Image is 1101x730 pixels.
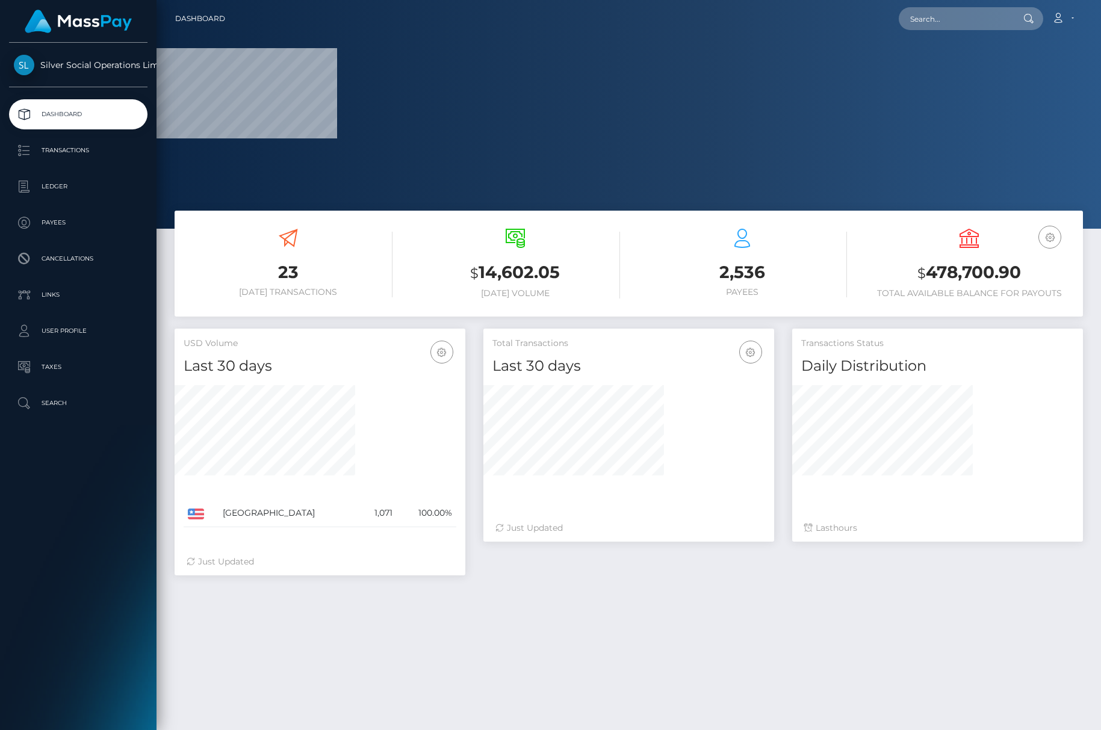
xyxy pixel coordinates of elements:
div: Just Updated [495,522,762,534]
h3: 478,700.90 [865,261,1074,285]
h4: Daily Distribution [801,356,1074,377]
span: Silver Social Operations Limited [9,60,147,70]
a: Links [9,280,147,310]
p: Links [14,286,143,304]
h5: Transactions Status [801,338,1074,350]
img: Silver Social Operations Limited [14,55,34,75]
h4: Last 30 days [184,356,456,377]
div: Just Updated [187,555,453,568]
p: Transactions [14,141,143,159]
a: Transactions [9,135,147,165]
h6: [DATE] Transactions [184,287,392,297]
a: Dashboard [175,6,225,31]
small: $ [917,265,926,282]
a: Payees [9,208,147,238]
p: Cancellations [14,250,143,268]
img: MassPay Logo [25,10,132,33]
td: 1,071 [360,500,397,527]
a: User Profile [9,316,147,346]
td: 100.00% [397,500,456,527]
p: Taxes [14,358,143,376]
h5: USD Volume [184,338,456,350]
h6: Payees [638,287,847,297]
td: [GEOGRAPHIC_DATA] [219,500,360,527]
img: US.png [188,509,204,519]
h3: 2,536 [638,261,847,284]
h3: 23 [184,261,392,284]
a: Search [9,388,147,418]
a: Ledger [9,172,147,202]
small: $ [470,265,479,282]
a: Cancellations [9,244,147,274]
p: Dashboard [14,105,143,123]
h6: [DATE] Volume [411,288,619,298]
h4: Last 30 days [492,356,765,377]
h3: 14,602.05 [411,261,619,285]
p: Ledger [14,178,143,196]
a: Taxes [9,352,147,382]
p: Search [14,394,143,412]
p: Payees [14,214,143,232]
input: Search... [899,7,1012,30]
a: Dashboard [9,99,147,129]
h5: Total Transactions [492,338,765,350]
div: Last hours [804,522,1071,534]
h6: Total Available Balance for Payouts [865,288,1074,298]
p: User Profile [14,322,143,340]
